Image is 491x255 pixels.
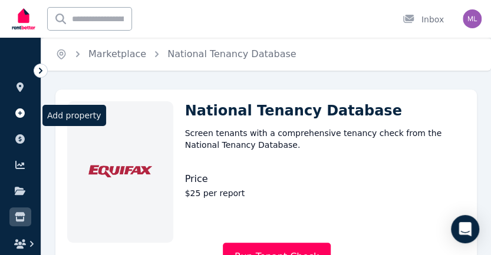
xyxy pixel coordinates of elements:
[185,127,465,151] p: Screen tenants with a comprehensive tenancy check from the National Tenancy Database.
[88,48,146,59] a: Marketplace
[185,101,465,120] h1: National Tenancy Database
[185,172,284,186] p: Price
[41,38,310,71] nav: Breadcrumb
[463,9,482,28] img: Moira Lescuyer
[167,48,296,59] a: National Tenancy Database
[42,105,106,126] span: Add property
[185,188,245,198] span: $25 per report
[451,215,479,243] div: Open Intercom Messenger
[9,4,38,34] img: RentBetter
[88,158,152,182] img: National Tenancy Database
[403,14,444,25] div: Inbox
